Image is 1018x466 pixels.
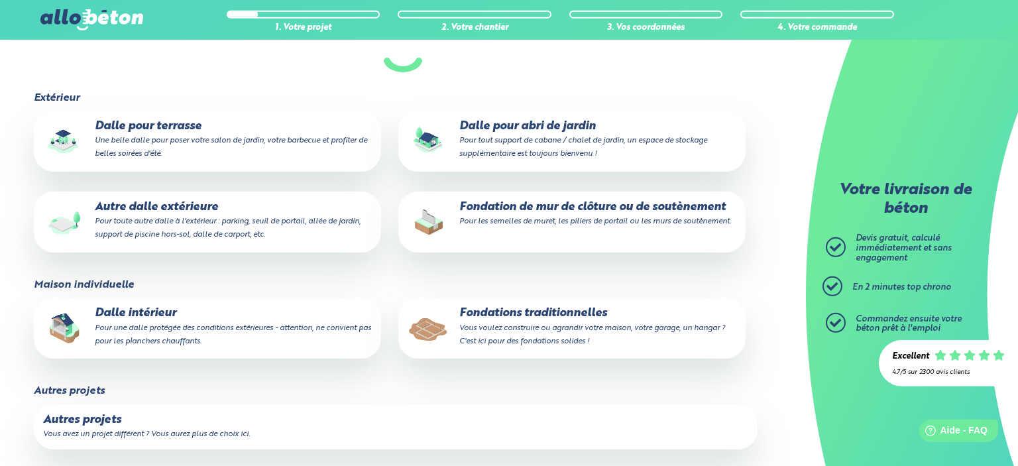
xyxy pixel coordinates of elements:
[408,120,450,162] img: final_use.values.garden_shed
[95,217,361,239] small: Pour toute autre dalle à l'extérieur : parking, seuil de portail, allée de jardin, support de pis...
[408,307,450,349] img: final_use.values.traditional_fundations
[569,23,723,33] div: 3. Vos coordonnées
[408,201,736,227] p: Fondation de mur de clôture ou de soutènement
[95,324,371,345] small: Pour une dalle protégée des conditions extérieures - attention, ne convient pas pour les plancher...
[34,279,134,291] legend: Maison individuelle
[408,120,736,160] p: Dalle pour abri de jardin
[459,137,707,158] small: Pour tout support de cabane / chalet de jardin, un espace de stockage supplémentaire est toujours...
[43,430,250,438] small: Vous avez un projet différent ? Vous aurez plus de choix ici.
[900,414,1003,451] iframe: Help widget launcher
[398,23,551,33] div: 2. Votre chantier
[43,414,748,427] p: Autres projets
[95,137,367,158] small: Une belle dalle pour poser votre salon de jardin, votre barbecue et profiter de belles soirées d'...
[227,23,380,33] div: 1. Votre projet
[43,201,372,241] p: Autre dalle extérieure
[34,92,80,104] legend: Extérieur
[43,201,85,243] img: final_use.values.outside_slab
[40,9,142,30] img: allobéton
[408,201,450,243] img: final_use.values.closing_wall_fundation
[43,307,372,347] p: Dalle intérieur
[408,307,736,347] p: Fondations traditionnelles
[43,120,85,162] img: final_use.values.terrace
[740,23,894,33] div: 4. Votre commande
[43,307,85,349] img: final_use.values.inside_slab
[43,120,372,160] p: Dalle pour terrasse
[34,385,105,397] legend: Autres projets
[459,217,731,225] small: Pour les semelles de muret, les piliers de portail ou les murs de soutènement.
[32,18,774,72] label: Quel est votre projet ?
[459,324,725,345] small: Vous voulez construire ou agrandir votre maison, votre garage, un hangar ? C'est ici pour des fon...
